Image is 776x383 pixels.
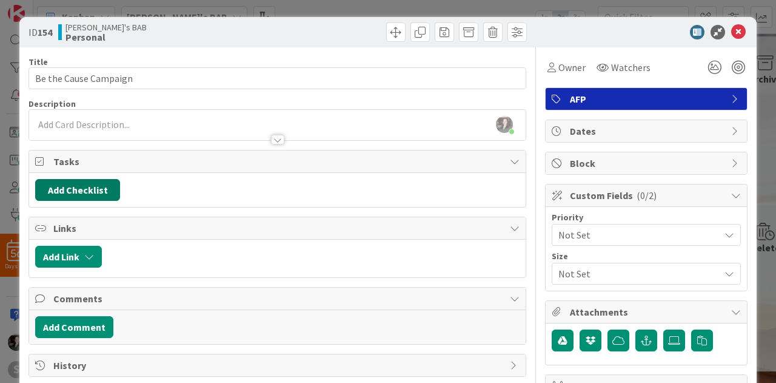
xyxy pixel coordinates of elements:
[38,26,52,38] b: 154
[65,32,147,42] b: Personal
[53,291,504,306] span: Comments
[53,154,504,169] span: Tasks
[65,22,147,32] span: [PERSON_NAME]'s BAB
[570,188,725,203] span: Custom Fields
[570,124,725,138] span: Dates
[28,56,48,67] label: Title
[35,246,102,268] button: Add Link
[558,60,586,75] span: Owner
[637,189,657,202] span: ( 0/2 )
[35,316,113,338] button: Add Comment
[35,179,120,201] button: Add Checklist
[570,156,725,171] span: Block
[552,213,741,222] div: Priority
[53,358,504,373] span: History
[570,305,725,319] span: Attachments
[570,92,725,106] span: AFP
[552,252,741,260] div: Size
[558,265,714,282] span: Not Set
[28,25,52,39] span: ID
[611,60,651,75] span: Watchers
[496,116,513,133] img: BGH1ssjguSm4LHZnYplLir4jDoFyc3Zk.jpg
[53,221,504,236] span: Links
[28,67,526,89] input: type card name here...
[558,226,714,243] span: Not Set
[28,98,76,109] span: Description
